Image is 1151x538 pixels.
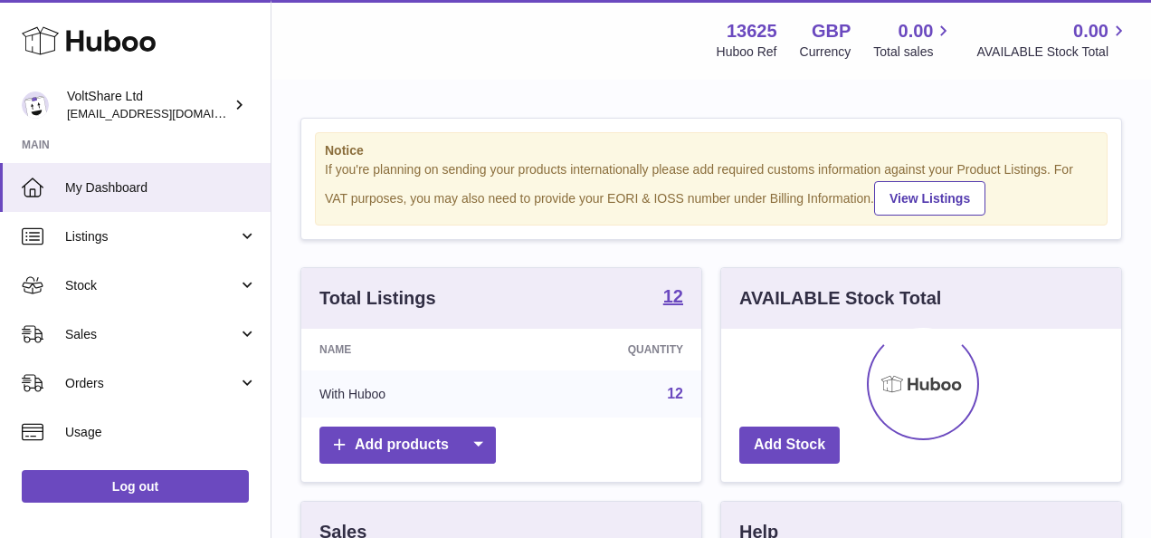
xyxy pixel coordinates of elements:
span: Usage [65,424,257,441]
div: VoltShare Ltd [67,88,230,122]
div: Huboo Ref [717,43,777,61]
span: [EMAIL_ADDRESS][DOMAIN_NAME] [67,106,266,120]
span: Orders [65,375,238,392]
h3: AVAILABLE Stock Total [739,286,941,311]
td: With Huboo [301,370,512,418]
a: 0.00 AVAILABLE Stock Total [976,19,1129,61]
strong: 13625 [727,19,777,43]
span: 0.00 [1073,19,1108,43]
a: View Listings [874,181,985,216]
strong: GBP [812,19,851,43]
span: Sales [65,326,238,343]
a: Add products [319,427,496,464]
img: info@voltshare.co.uk [22,91,49,119]
h3: Total Listings [319,286,436,311]
a: 12 [667,386,683,401]
th: Name [301,329,512,370]
a: 0.00 Total sales [873,19,954,61]
div: If you're planning on sending your products internationally please add required customs informati... [325,161,1098,216]
span: Total sales [873,43,954,61]
span: AVAILABLE Stock Total [976,43,1129,61]
strong: Notice [325,142,1098,159]
strong: 12 [663,287,683,305]
span: Stock [65,277,238,294]
span: 0.00 [899,19,934,43]
a: Add Stock [739,427,840,464]
span: My Dashboard [65,179,257,197]
span: Listings [65,228,238,245]
div: Currency [800,43,851,61]
a: Log out [22,470,249,503]
th: Quantity [512,329,701,370]
a: 12 [663,287,683,309]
